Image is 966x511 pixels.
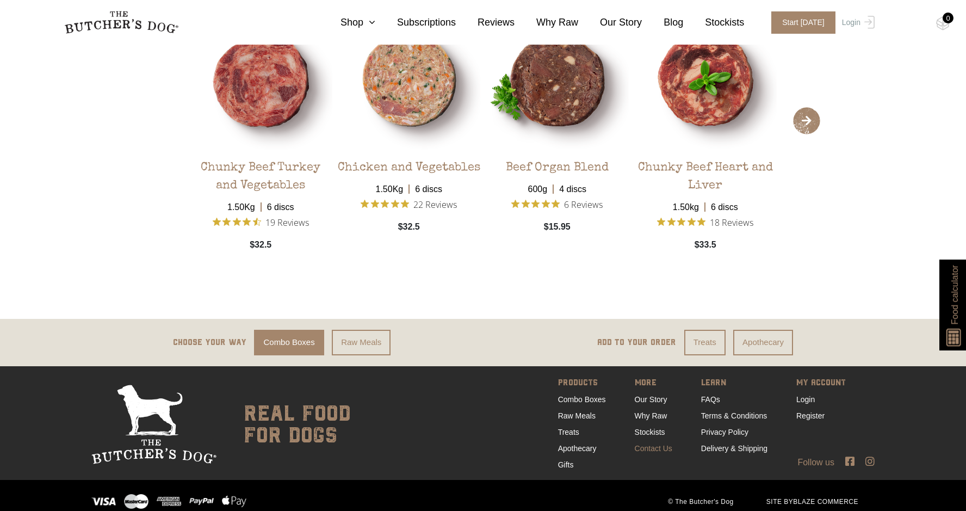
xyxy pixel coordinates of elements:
[370,177,408,196] span: 1.50Kg
[597,336,676,349] p: ADD TO YOUR ORDER
[796,395,815,404] a: Login
[233,385,351,464] div: real food for dogs
[413,196,457,212] span: 22 Reviews
[683,15,744,30] a: Stockists
[558,428,579,436] a: Treats
[558,444,597,453] a: Apothecary
[506,151,609,177] div: Beef Organ Blend
[558,395,606,404] a: Combo Boxes
[796,376,846,391] span: MY ACCOUNT
[701,395,720,404] a: FAQs
[254,330,324,355] a: Combo Boxes
[553,177,592,196] span: 4 discs
[667,195,704,214] span: 1.50kg
[943,13,953,23] div: 0
[564,196,603,212] span: 6 Reviews
[189,151,332,195] div: Chunky Beef Turkey and Vegetables
[173,336,246,349] p: Choose your way
[796,411,825,420] a: Register
[222,195,261,214] span: 1.50Kg
[398,220,420,233] span: $32.5
[793,498,858,506] a: BLAZE COMMERCE
[48,456,918,469] div: Follow us
[213,214,309,230] button: Rated 4.7 out of 5 stars from 19 reviews. Jump to reviews.
[701,376,767,391] span: LEARN
[408,177,448,196] span: 6 discs
[338,9,481,152] img: TBD_Chicken-and-Veg-1.png
[558,411,596,420] a: Raw Meals
[375,15,456,30] a: Subscriptions
[544,220,571,233] span: $15.95
[948,265,961,324] span: Food calculator
[635,376,672,391] span: MORE
[936,16,950,30] img: TBD_Cart-Empty.png
[635,428,665,436] a: Stockists
[839,11,875,34] a: Login
[456,15,515,30] a: Reviews
[635,395,667,404] a: Our Story
[319,15,375,30] a: Shop
[486,9,629,152] img: TBD_Organ-Meat-1.png
[558,460,574,469] a: Gifts
[642,15,683,30] a: Blog
[332,330,391,355] a: Raw Meals
[733,330,793,355] a: Apothecary
[652,497,750,507] span: © The Butcher's Dog
[511,196,603,212] button: Rated 5 out of 5 stars from 6 reviews. Jump to reviews.
[189,9,332,152] img: TBD_Chunky-Beef-and-Turkey-1.png
[523,177,553,196] span: 600g
[684,330,726,355] a: Treats
[710,214,753,230] span: 18 Reviews
[146,107,173,134] span: Previous
[635,444,672,453] a: Contact Us
[771,11,835,34] span: Start [DATE]
[701,411,767,420] a: Terms & Conditions
[701,428,748,436] a: Privacy Policy
[695,238,716,251] span: $33.5
[793,107,820,134] span: Next
[701,444,767,453] a: Delivery & Shipping
[634,9,777,152] img: TBD_Chunky-Beef-Heart-Liver-1.png
[578,15,642,30] a: Our Story
[361,196,457,212] button: Rated 4.9 out of 5 stars from 22 reviews. Jump to reviews.
[558,376,606,391] span: PRODUCTS
[750,497,875,507] span: SITE BY
[261,195,300,214] span: 6 discs
[250,238,271,251] span: $32.5
[760,11,839,34] a: Start [DATE]
[704,195,744,214] span: 6 discs
[657,214,753,230] button: Rated 4.9 out of 5 stars from 18 reviews. Jump to reviews.
[635,411,667,420] a: Why Raw
[634,151,777,195] div: Chunky Beef Heart and Liver
[515,15,578,30] a: Why Raw
[265,214,309,230] span: 19 Reviews
[338,151,480,177] div: Chicken and Vegetables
